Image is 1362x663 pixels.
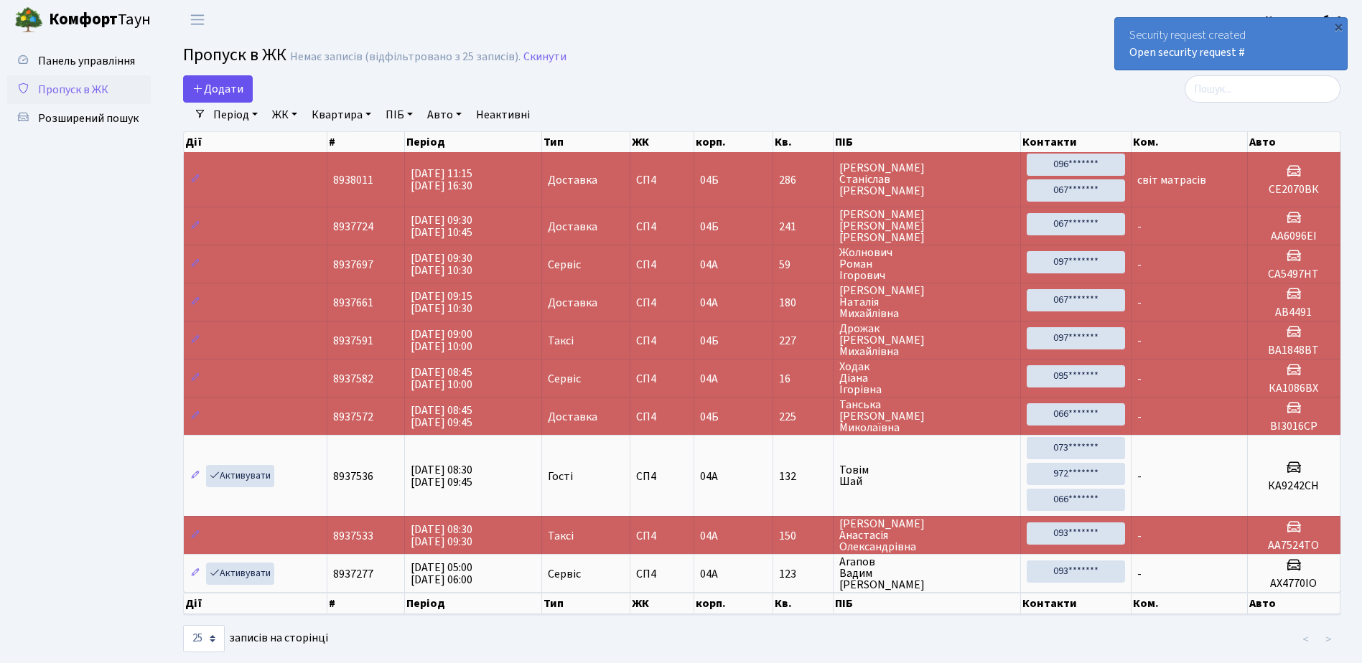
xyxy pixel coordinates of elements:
[1137,528,1142,544] span: -
[1137,257,1142,273] span: -
[1265,11,1345,29] a: Консьєрж б. 4.
[1132,593,1248,614] th: Ком.
[333,295,373,311] span: 8937661
[636,373,688,385] span: СП4
[405,132,542,152] th: Період
[411,212,472,240] span: [DATE] 09:30 [DATE] 10:45
[184,132,327,152] th: Дії
[333,333,373,349] span: 8937591
[834,132,1021,152] th: ПІБ
[183,42,286,67] span: Пропуск в ЖК
[207,103,263,127] a: Період
[839,399,1014,433] span: Танська [PERSON_NAME] Миколаївна
[1137,172,1206,188] span: світ матрасів
[779,297,827,309] span: 180
[1137,371,1142,387] span: -
[411,462,472,490] span: [DATE] 08:30 [DATE] 09:45
[1254,306,1334,319] h5: АВ4491
[290,50,521,64] div: Немає записів (відфільтровано з 25 записів).
[700,409,719,425] span: 04Б
[542,593,630,614] th: Тип
[192,81,243,97] span: Додати
[700,295,718,311] span: 04А
[839,247,1014,281] span: Жолнович Роман Ігорович
[38,82,108,98] span: Пропуск в ЖК
[773,132,834,152] th: Кв.
[779,411,827,423] span: 225
[779,530,827,542] span: 150
[700,469,718,484] span: 04А
[1254,577,1334,591] h5: АХ4770ІО
[1248,132,1340,152] th: Авто
[523,50,566,64] a: Скинути
[700,371,718,387] span: 04А
[636,530,688,542] span: СП4
[839,323,1014,357] span: Дрожак [PERSON_NAME] Михайлівна
[333,219,373,235] span: 8937724
[636,471,688,482] span: СП4
[411,250,472,278] span: [DATE] 09:30 [DATE] 10:30
[1254,183,1334,197] h5: СЕ2070ВК
[1137,469,1142,484] span: -
[700,528,718,544] span: 04А
[333,409,373,425] span: 8937572
[411,365,472,392] span: [DATE] 08:45 [DATE] 10:00
[411,522,472,550] span: [DATE] 08:30 [DATE] 09:30
[839,518,1014,552] span: [PERSON_NAME] Анастасія Олександрівна
[548,259,581,271] span: Сервіс
[636,411,688,423] span: СП4
[1254,230,1334,243] h5: АА6096ЕІ
[411,403,472,431] span: [DATE] 08:45 [DATE] 09:45
[548,221,597,232] span: Доставка
[1265,12,1345,28] b: Консьєрж б. 4.
[411,166,472,194] span: [DATE] 11:15 [DATE] 16:30
[1137,409,1142,425] span: -
[1137,219,1142,235] span: -
[542,132,630,152] th: Тип
[470,103,536,127] a: Неактивні
[1254,420,1334,433] h5: ВІ3016СР
[333,257,373,273] span: 8937697
[839,361,1014,395] span: Ходак Діана Ігорівна
[779,471,827,482] span: 132
[421,103,467,127] a: Авто
[548,174,597,186] span: Доставка
[636,297,688,309] span: СП4
[779,568,827,580] span: 123
[183,75,253,103] a: Додати
[1137,566,1142,582] span: -
[700,257,718,273] span: 04А
[1137,295,1142,311] span: -
[49,8,151,32] span: Таун
[183,625,225,652] select: записів на сторінці
[636,259,688,271] span: СП4
[700,566,718,582] span: 04А
[1254,268,1334,281] h5: СА5497НТ
[411,288,472,316] span: [DATE] 09:15 [DATE] 10:30
[839,556,1014,591] span: Агапов Вадим [PERSON_NAME]
[700,219,719,235] span: 04Б
[779,174,827,186] span: 286
[548,335,574,347] span: Таксі
[405,593,542,614] th: Період
[38,53,135,69] span: Панель управління
[548,411,597,423] span: Доставка
[327,132,406,152] th: #
[306,103,377,127] a: Квартира
[630,132,694,152] th: ЖК
[779,221,827,232] span: 241
[630,593,694,614] th: ЖК
[694,132,773,152] th: корп.
[1254,539,1334,552] h5: AA7524TO
[1021,132,1132,152] th: Контакти
[333,172,373,188] span: 8938011
[694,593,773,614] th: корп.
[1021,593,1131,614] th: Контакти
[636,568,688,580] span: СП4
[333,469,373,484] span: 8937536
[179,8,215,32] button: Переключити навігацію
[636,221,688,232] span: СП4
[380,103,419,127] a: ПІБ
[1129,44,1245,60] a: Open security request #
[49,8,118,31] b: Комфорт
